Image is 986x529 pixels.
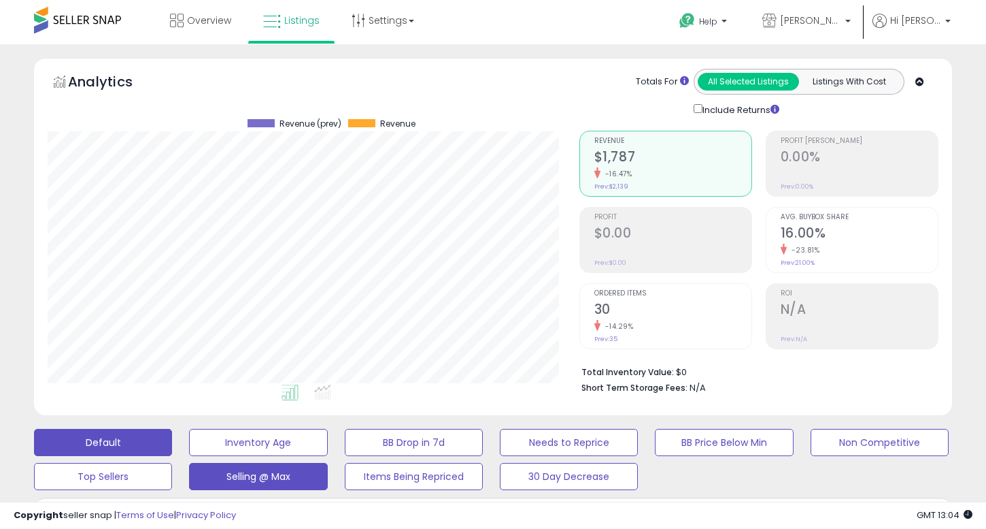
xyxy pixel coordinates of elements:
div: Totals For [636,76,689,89]
b: Total Inventory Value: [581,366,674,378]
small: Prev: 35 [594,335,617,343]
span: Help [699,16,717,27]
button: BB Drop in 7d [345,429,483,456]
a: Hi [PERSON_NAME] [872,14,951,44]
button: Top Sellers [34,463,172,490]
h2: $0.00 [594,225,751,244]
h2: $1,787 [594,149,751,167]
button: 30 Day Decrease [500,463,638,490]
div: Include Returns [683,101,796,117]
span: Listings [284,14,320,27]
button: Selling @ Max [189,463,327,490]
h2: N/A [781,302,938,320]
small: -16.47% [600,169,632,179]
span: 2025-08-15 13:04 GMT [917,509,972,522]
h5: Analytics [68,72,159,95]
span: Revenue (prev) [279,119,341,129]
button: Inventory Age [189,429,327,456]
button: Non Competitive [811,429,949,456]
button: BB Price Below Min [655,429,793,456]
h2: 16.00% [781,225,938,244]
span: Revenue [380,119,415,129]
a: Privacy Policy [176,509,236,522]
span: Revenue [594,138,751,145]
h2: 30 [594,302,751,320]
small: Prev: $2,139 [594,182,628,191]
span: [PERSON_NAME] Products [780,14,841,27]
span: Profit [594,214,751,221]
button: Listings With Cost [798,73,900,91]
span: Avg. Buybox Share [781,214,938,221]
button: Needs to Reprice [500,429,638,456]
strong: Copyright [14,509,63,522]
div: seller snap | | [14,509,236,522]
small: Prev: N/A [781,335,807,343]
button: All Selected Listings [698,73,799,91]
small: Prev: $0.00 [594,259,626,267]
button: Items Being Repriced [345,463,483,490]
a: Terms of Use [116,509,174,522]
a: Help [668,2,741,44]
span: Overview [187,14,231,27]
small: Prev: 0.00% [781,182,813,191]
li: $0 [581,363,928,379]
span: Hi [PERSON_NAME] [890,14,941,27]
small: -14.29% [600,321,634,332]
span: ROI [781,290,938,298]
small: Prev: 21.00% [781,259,815,267]
span: Profit [PERSON_NAME] [781,138,938,145]
h2: 0.00% [781,149,938,167]
i: Get Help [679,12,696,29]
small: -23.81% [787,245,820,255]
b: Short Term Storage Fees: [581,382,687,394]
span: Ordered Items [594,290,751,298]
button: Default [34,429,172,456]
span: N/A [690,381,706,394]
